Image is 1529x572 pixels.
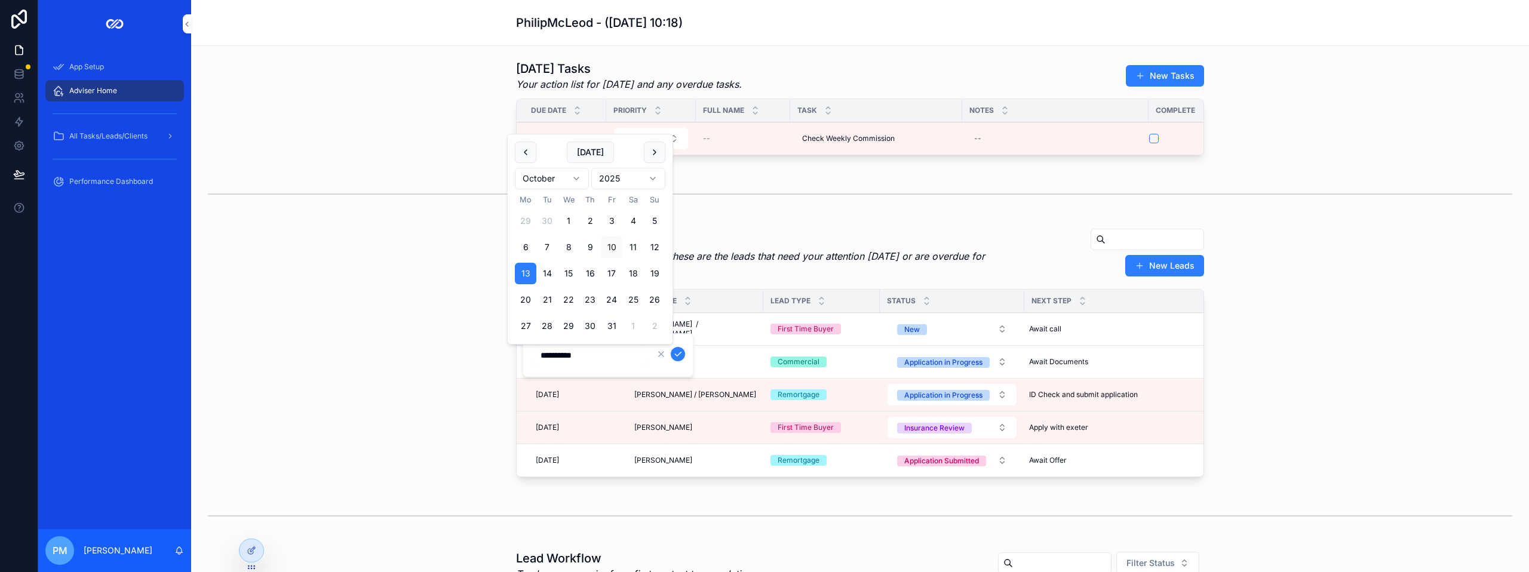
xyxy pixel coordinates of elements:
button: Monday, 6 October 2025 [515,236,536,258]
div: Remortgage [778,389,819,400]
button: Friday, 3 October 2025 [601,210,622,232]
button: Wednesday, 8 October 2025 [558,236,579,258]
span: [PERSON_NAME] [634,423,692,432]
th: Sunday [644,194,665,205]
span: [DATE] [536,390,559,399]
a: Adviser Home [45,80,184,102]
a: Remortgage [770,389,873,400]
a: First Time Buyer [770,422,873,433]
a: [DATE] [531,418,620,437]
a: [DATE] [531,451,620,470]
span: Filter Status [1126,557,1175,569]
a: Select Button [887,449,1017,472]
span: Lead Type [770,296,810,306]
a: [PERSON_NAME] [634,423,756,432]
span: Status [887,296,916,306]
button: Tuesday, 7 October 2025 [536,236,558,258]
span: Complete [1156,106,1195,115]
a: App Setup [45,56,184,78]
button: Select Button [888,384,1017,405]
a: Select Button [887,350,1017,373]
a: Commercial [770,356,873,367]
span: -- [703,134,710,143]
button: Saturday, 4 October 2025 [622,210,644,232]
button: Saturday, 25 October 2025 [622,289,644,310]
button: Today, Friday, 10 October 2025 [601,236,622,258]
a: [PERSON_NAME] / [PERSON_NAME] [634,390,756,399]
span: Next Step [1031,296,1071,306]
em: Your action list for [DATE] and any overdue tasks. [516,77,742,91]
span: Performance Dashboard [69,177,153,186]
h1: PhilipMcLeod - ([DATE] 10:18) [516,14,683,31]
a: Remortgage [770,455,873,466]
button: Friday, 31 October 2025 [601,315,622,337]
img: App logo [105,14,124,33]
th: Friday [601,194,622,205]
a: [DATE] [531,385,620,404]
a: Select Button [887,416,1017,439]
a: Await Offer [1024,451,1191,470]
th: Monday [515,194,536,205]
a: Performance Dashboard [45,171,184,192]
button: Thursday, 23 October 2025 [579,289,601,310]
a: All Tasks/Leads/Clients [45,125,184,147]
a: [PERSON_NAME] [634,456,756,465]
span: All Tasks/Leads/Clients [69,131,148,141]
span: Full Name [703,106,744,115]
div: Application in Progress [904,357,983,368]
span: Await Offer [1029,456,1067,465]
h1: Lead Workflow [516,550,755,567]
button: Friday, 24 October 2025 [601,289,622,310]
button: Saturday, 18 October 2025 [622,263,644,284]
button: Friday, 17 October 2025 [601,263,622,284]
em: Stay on top of every opportunity: these are the leads that need your attention [DATE] or are over... [516,249,1008,278]
button: Sunday, 5 October 2025 [644,210,665,232]
button: Thursday, 9 October 2025 [579,236,601,258]
div: Application Submitted [904,456,979,466]
button: Saturday, 1 November 2025 [622,315,644,337]
button: New Tasks [1126,65,1204,87]
button: Wednesday, 29 October 2025 [558,315,579,337]
button: [DATE] [567,142,614,163]
a: [PERSON_NAME] [634,357,756,367]
th: Saturday [622,194,644,205]
button: Monday, 29 September 2025 [515,210,536,232]
div: Commercial [778,356,819,367]
button: Thursday, 16 October 2025 [579,263,601,284]
a: Await Documents [1024,352,1191,371]
button: Sunday, 19 October 2025 [644,263,665,284]
h1: [DATE] Tasks [516,60,742,77]
a: Select Button [887,383,1017,406]
th: Wednesday [558,194,579,205]
button: Select Button [888,351,1017,373]
a: ID Check and submit application [1024,385,1191,404]
span: Await Documents [1029,357,1088,367]
a: New Leads [1125,255,1204,276]
a: Apply with exeter [1024,418,1191,437]
span: PM [53,543,67,558]
span: Adviser Home [69,86,117,96]
button: Tuesday, 21 October 2025 [536,289,558,310]
div: New [904,324,920,335]
th: Tuesday [536,194,558,205]
a: [PERSON_NAME] / [PERSON_NAME] [634,319,756,339]
button: Monday, 20 October 2025 [515,289,536,310]
a: Select Button [887,318,1017,340]
button: Wednesday, 15 October 2025 [558,263,579,284]
button: Select Button [614,128,688,149]
div: Insurance Review [904,423,965,433]
div: -- [974,134,981,143]
span: [PERSON_NAME] [634,456,692,465]
button: Tuesday, 30 September 2025 [536,210,558,232]
button: Select Button [888,417,1017,438]
button: Sunday, 26 October 2025 [644,289,665,310]
button: Select Button [888,450,1017,471]
span: [DATE] [536,423,559,432]
span: ID Check and submit application [1029,390,1138,399]
span: Notes [969,106,994,115]
button: Sunday, 12 October 2025 [644,236,665,258]
button: Select Button [888,318,1017,340]
span: Priority [613,106,647,115]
